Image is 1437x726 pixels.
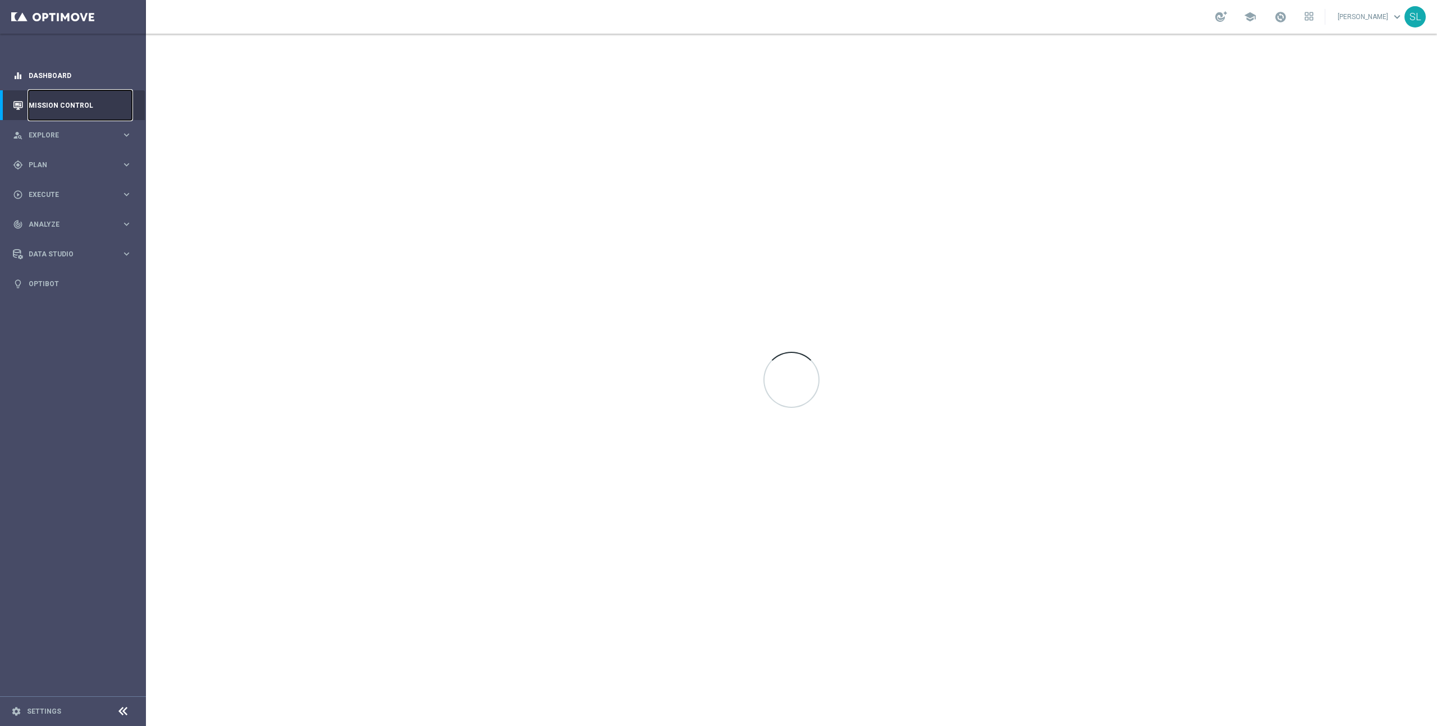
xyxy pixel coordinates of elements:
[27,708,61,715] a: Settings
[13,130,121,140] div: Explore
[12,160,132,169] button: gps_fixed Plan keyboard_arrow_right
[12,250,132,259] button: Data Studio keyboard_arrow_right
[121,189,132,200] i: keyboard_arrow_right
[29,191,121,198] span: Execute
[12,220,132,229] button: track_changes Analyze keyboard_arrow_right
[121,130,132,140] i: keyboard_arrow_right
[11,706,21,716] i: settings
[121,219,132,229] i: keyboard_arrow_right
[12,101,132,110] button: Mission Control
[1391,11,1403,23] span: keyboard_arrow_down
[12,190,132,199] button: play_circle_outline Execute keyboard_arrow_right
[1244,11,1256,23] span: school
[13,269,132,298] div: Optibot
[13,279,23,289] i: lightbulb
[12,279,132,288] button: lightbulb Optibot
[12,131,132,140] button: person_search Explore keyboard_arrow_right
[13,219,23,229] i: track_changes
[29,90,132,120] a: Mission Control
[29,251,121,258] span: Data Studio
[13,249,121,259] div: Data Studio
[12,71,132,80] button: equalizer Dashboard
[13,190,121,200] div: Execute
[13,160,23,170] i: gps_fixed
[13,61,132,90] div: Dashboard
[1404,6,1426,27] div: SL
[13,219,121,229] div: Analyze
[29,61,132,90] a: Dashboard
[13,71,23,81] i: equalizer
[13,160,121,170] div: Plan
[29,162,121,168] span: Plan
[29,221,121,228] span: Analyze
[29,132,121,139] span: Explore
[29,269,132,298] a: Optibot
[1337,8,1404,25] a: [PERSON_NAME]keyboard_arrow_down
[13,190,23,200] i: play_circle_outline
[121,159,132,170] i: keyboard_arrow_right
[121,249,132,259] i: keyboard_arrow_right
[13,90,132,120] div: Mission Control
[13,130,23,140] i: person_search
